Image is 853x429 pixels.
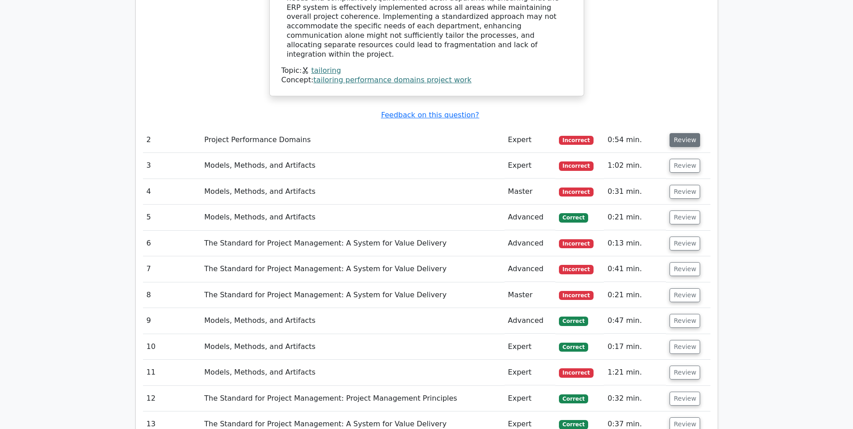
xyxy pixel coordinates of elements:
span: Incorrect [559,291,594,300]
span: Correct [559,343,588,352]
td: 0:32 min. [604,386,666,411]
td: The Standard for Project Management: A System for Value Delivery [201,282,504,308]
td: 0:21 min. [604,282,666,308]
td: 0:21 min. [604,205,666,230]
span: Incorrect [559,239,594,248]
button: Review [670,288,700,302]
a: tailoring [311,66,341,75]
div: Topic: [281,66,572,76]
span: Correct [559,394,588,403]
a: tailoring performance domains project work [313,76,471,84]
td: The Standard for Project Management: A System for Value Delivery [201,231,504,256]
td: 0:13 min. [604,231,666,256]
td: 3 [143,153,201,179]
td: 0:31 min. [604,179,666,205]
span: Incorrect [559,161,594,170]
button: Review [670,392,700,406]
td: Models, Methods, and Artifacts [201,179,504,205]
button: Review [670,159,700,173]
button: Review [670,314,700,328]
button: Review [670,185,700,199]
span: Incorrect [559,136,594,145]
td: Models, Methods, and Artifacts [201,153,504,179]
td: 6 [143,231,201,256]
td: 0:47 min. [604,308,666,334]
td: 1:02 min. [604,153,666,179]
button: Review [670,237,700,250]
td: 12 [143,386,201,411]
td: Advanced [505,308,555,334]
td: Advanced [505,205,555,230]
button: Review [670,133,700,147]
span: Correct [559,213,588,222]
td: 0:41 min. [604,256,666,282]
span: Correct [559,317,588,326]
td: Advanced [505,256,555,282]
button: Review [670,210,700,224]
td: Master [505,282,555,308]
td: 0:54 min. [604,127,666,153]
td: Models, Methods, and Artifacts [201,360,504,385]
td: Expert [505,386,555,411]
span: Incorrect [559,188,594,197]
td: Expert [505,153,555,179]
td: 2 [143,127,201,153]
td: Expert [505,127,555,153]
td: Models, Methods, and Artifacts [201,308,504,334]
span: Incorrect [559,265,594,274]
button: Review [670,340,700,354]
button: Review [670,262,700,276]
a: Feedback on this question? [381,111,479,119]
td: 8 [143,282,201,308]
td: The Standard for Project Management: A System for Value Delivery [201,256,504,282]
td: Advanced [505,231,555,256]
td: 0:17 min. [604,334,666,360]
td: 1:21 min. [604,360,666,385]
td: 9 [143,308,201,334]
span: Incorrect [559,368,594,377]
td: 10 [143,334,201,360]
button: Review [670,366,700,380]
td: 11 [143,360,201,385]
td: Models, Methods, and Artifacts [201,205,504,230]
td: Project Performance Domains [201,127,504,153]
td: Models, Methods, and Artifacts [201,334,504,360]
td: 7 [143,256,201,282]
td: 5 [143,205,201,230]
td: Expert [505,334,555,360]
td: Master [505,179,555,205]
td: 4 [143,179,201,205]
td: Expert [505,360,555,385]
td: The Standard for Project Management: Project Management Principles [201,386,504,411]
span: Correct [559,420,588,429]
div: Concept: [281,76,572,85]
